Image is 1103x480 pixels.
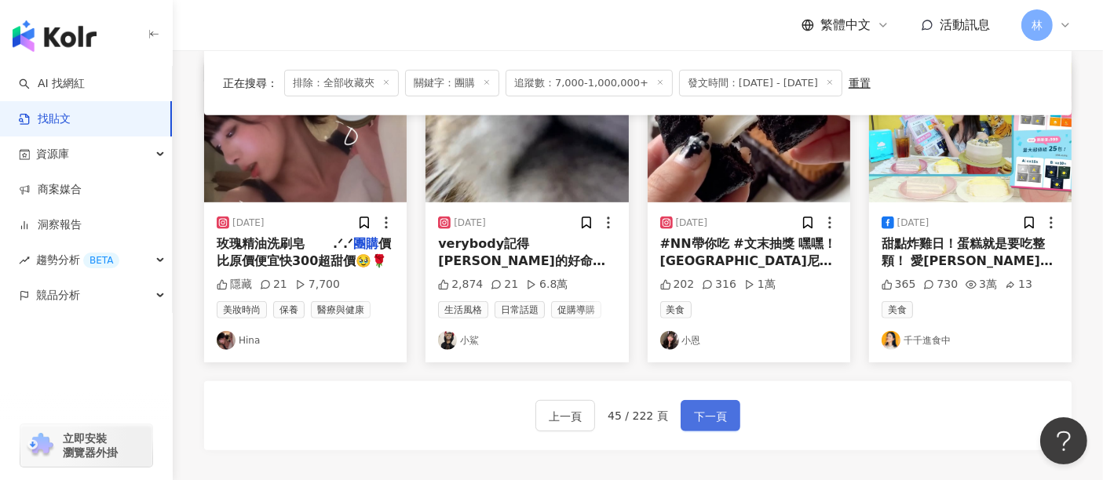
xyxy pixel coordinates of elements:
[882,236,1053,268] span: 甜點炸雞日！蛋糕就是要吃整顆！ 愛[PERSON_NAME]
[454,216,486,230] div: [DATE]
[438,277,483,293] div: 2,874
[660,277,695,293] div: 202
[217,331,236,350] img: KOL Avatar
[20,424,152,467] a: chrome extension立即安裝 瀏覽器外掛
[425,63,628,202] img: post-image
[311,301,371,318] span: 醫療與健康
[849,76,871,89] div: 重置
[702,277,736,293] div: 316
[694,407,727,426] span: 下一頁
[526,277,568,293] div: 6.8萬
[608,409,668,422] span: 45 / 222 頁
[36,136,69,172] span: 資源庫
[204,63,407,202] img: post-image
[425,63,628,202] button: 商業合作
[551,301,601,318] span: 促購導購
[660,236,837,268] span: #NN帶你吃 #文末抽獎 嘿嘿！[GEOGRAPHIC_DATA]尼
[438,236,605,268] span: verybody記得[PERSON_NAME]的好命罐
[869,63,1072,202] img: post-image
[882,331,1059,350] a: KOL Avatar千千進食中
[260,277,287,293] div: 21
[217,277,252,293] div: 隱藏
[405,69,499,96] span: 關鍵字：團購
[353,236,378,251] mark: 團購
[940,17,990,32] span: 活動訊息
[13,20,97,52] img: logo
[1005,277,1032,293] div: 13
[820,16,871,34] span: 繁體中文
[204,63,407,202] button: 商業合作
[869,63,1072,202] button: 商業合作
[1040,417,1087,464] iframe: Help Scout Beacon - Open
[273,301,305,318] span: 保養
[495,301,545,318] span: 日常話題
[438,301,488,318] span: 生活風格
[19,76,85,92] a: searchAI 找網紅
[923,277,958,293] div: 730
[506,69,673,96] span: 追蹤數：7,000-1,000,000+
[535,400,595,431] button: 上一頁
[19,217,82,233] a: 洞察報告
[19,182,82,198] a: 商案媒合
[36,278,80,313] span: 競品分析
[217,301,267,318] span: 美妝時尚
[882,277,916,293] div: 365
[438,331,457,350] img: KOL Avatar
[549,407,582,426] span: 上一頁
[882,301,913,318] span: 美食
[19,111,71,127] a: 找貼文
[966,277,997,293] div: 3萬
[491,277,518,293] div: 21
[83,253,119,268] div: BETA
[217,236,391,268] span: 價比原價便宜快300超甜價🥹🌹
[284,69,399,96] span: 排除：全部收藏夾
[897,216,930,230] div: [DATE]
[217,236,353,251] span: 玫瑰精油洗刷皂 ⠀⠀ .ᐟ.ᐟ​​​
[648,63,850,202] img: post-image
[660,331,679,350] img: KOL Avatar
[648,63,850,202] button: 商業合作
[19,255,30,266] span: rise
[36,242,119,278] span: 趨勢分析
[660,301,692,318] span: 美食
[676,216,708,230] div: [DATE]
[882,331,900,350] img: KOL Avatar
[63,431,118,460] span: 立即安裝 瀏覽器外掛
[295,277,340,293] div: 7,700
[217,331,394,350] a: KOL AvatarHina
[660,331,838,350] a: KOL Avatar小恩
[1032,16,1043,34] span: 林
[223,76,278,89] span: 正在搜尋 ：
[681,400,740,431] button: 下一頁
[232,216,265,230] div: [DATE]
[25,433,56,458] img: chrome extension
[744,277,776,293] div: 1萬
[679,69,842,96] span: 發文時間：[DATE] - [DATE]
[438,331,615,350] a: KOL Avatar小鯊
